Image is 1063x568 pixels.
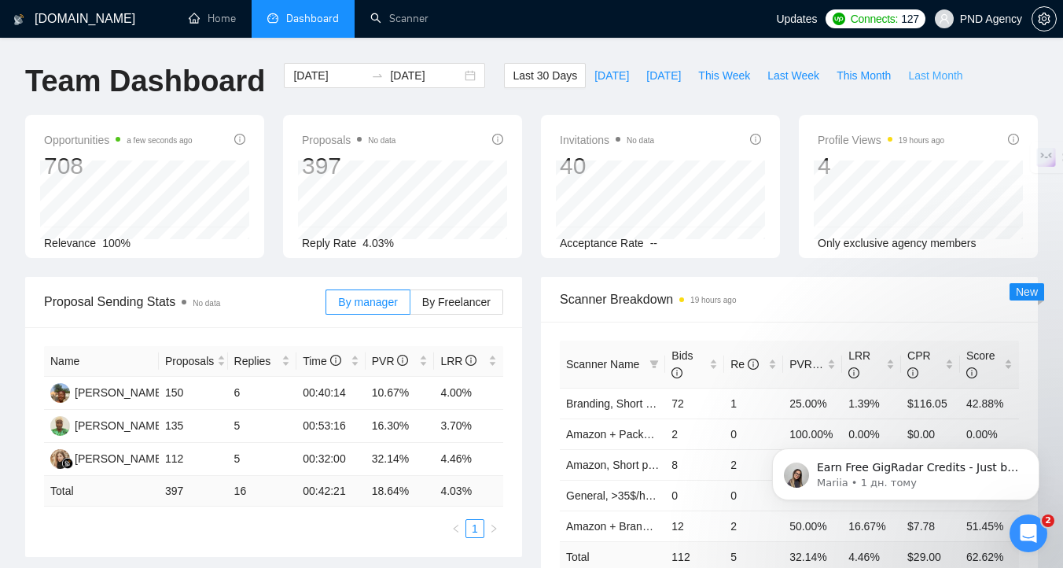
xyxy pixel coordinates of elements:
[828,63,899,88] button: This Month
[908,67,962,84] span: Last Month
[724,419,783,449] td: 0
[75,417,165,434] div: [PERSON_NAME]
[466,520,484,537] a: 1
[724,388,783,419] td: 1
[296,443,366,476] td: 00:32:00
[303,355,340,367] span: Time
[302,237,356,249] span: Reply Rate
[50,383,70,403] img: D
[776,13,817,25] span: Updates
[566,459,773,471] a: Amazon, Short prompt, >35$/h, no agency
[724,449,783,480] td: 2
[665,480,724,511] td: 0
[899,63,971,88] button: Last Month
[818,237,977,249] span: Only exclusive agency members
[566,428,829,441] a: Amazon + Package, Short prompt, >35$/h, no agency
[234,134,245,145] span: info-circle
[939,13,950,24] span: user
[650,237,657,249] span: --
[13,7,24,32] img: logo
[25,63,265,100] h1: Team Dashboard
[1016,286,1038,298] span: New
[465,519,484,538] li: 1
[1032,6,1057,31] button: setting
[296,410,366,443] td: 00:53:16
[627,136,654,145] span: No data
[371,69,384,82] span: to
[560,290,1019,309] span: Scanner Breakdown
[434,377,503,410] td: 4.00%
[724,511,783,541] td: 2
[159,410,228,443] td: 135
[901,10,918,28] span: 127
[1042,515,1054,527] span: 2
[750,134,761,145] span: info-circle
[44,292,326,312] span: Proposal Sending Stats
[698,67,750,84] span: This Week
[566,489,702,502] a: General, >35$/h, no agency
[966,367,977,378] span: info-circle
[302,151,395,181] div: 397
[50,416,70,436] img: AO
[434,443,503,476] td: 4.46%
[302,131,395,149] span: Proposals
[50,452,165,464] a: KY[PERSON_NAME]
[372,355,409,367] span: PVR
[366,410,435,443] td: 16.30%
[842,511,901,541] td: 16.67%
[1032,13,1057,25] a: setting
[366,443,435,476] td: 32.14%
[193,299,220,308] span: No data
[730,358,759,371] span: Re
[724,480,783,511] td: 0
[513,67,577,84] span: Last 30 Days
[330,355,341,366] span: info-circle
[649,360,659,369] span: filter
[489,524,498,533] span: right
[447,519,465,538] button: left
[484,519,503,538] li: Next Page
[492,134,503,145] span: info-circle
[665,419,724,449] td: 2
[159,377,228,410] td: 150
[646,352,662,376] span: filter
[75,450,165,467] div: [PERSON_NAME]
[75,384,165,401] div: [PERSON_NAME]
[907,367,918,378] span: info-circle
[646,67,681,84] span: [DATE]
[228,377,297,410] td: 6
[907,349,931,379] span: CPR
[1008,134,1019,145] span: info-circle
[960,511,1019,541] td: 51.45%
[50,385,165,398] a: D[PERSON_NAME]
[366,476,435,507] td: 18.64 %
[296,377,366,410] td: 00:40:14
[44,131,193,149] span: Opportunities
[749,415,1063,526] iframe: Intercom notifications повідомлення
[966,349,995,379] span: Score
[159,443,228,476] td: 112
[759,63,828,88] button: Last Week
[504,63,586,88] button: Last 30 Days
[690,296,736,304] time: 19 hours ago
[566,520,829,533] a: Amazon + Branding, Short prompt, >35$/h, no agency
[228,443,297,476] td: 5
[484,519,503,538] button: right
[833,13,845,25] img: upwork-logo.png
[671,367,682,378] span: info-circle
[789,358,826,371] span: PVR
[296,476,366,507] td: 00:42:21
[665,449,724,480] td: 8
[127,136,192,145] time: a few seconds ago
[566,397,778,410] a: Branding, Short Prompt, >36$/h, no agency
[767,67,819,84] span: Last Week
[368,136,395,145] span: No data
[665,511,724,541] td: 12
[901,511,960,541] td: $7.78
[1032,13,1056,25] span: setting
[434,476,503,507] td: 4.03 %
[465,355,476,366] span: info-circle
[228,476,297,507] td: 16
[366,377,435,410] td: 10.67%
